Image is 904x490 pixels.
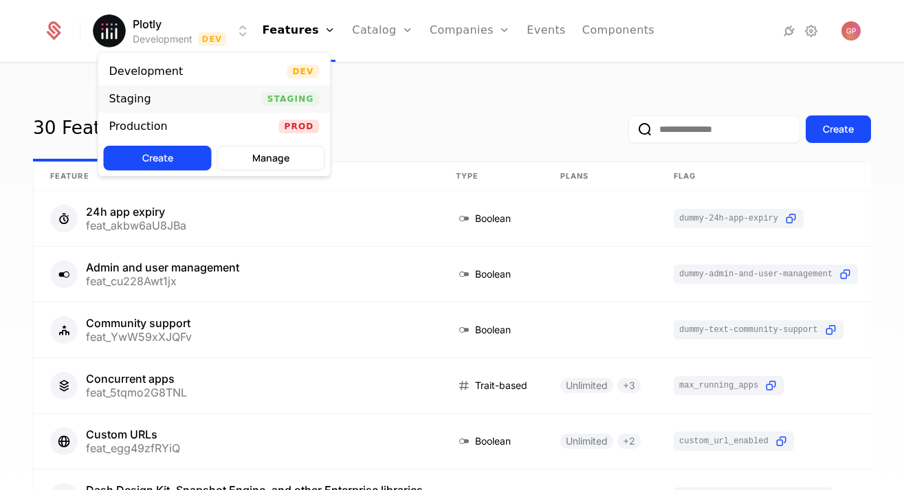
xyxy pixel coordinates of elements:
span: Staging [262,92,320,106]
span: Prod [279,120,320,133]
div: Production [109,121,168,132]
button: Manage [217,146,325,170]
div: Development [109,66,184,77]
div: Staging [109,93,151,104]
div: Select environment [98,52,331,177]
span: Dev [287,65,319,78]
button: Create [104,146,212,170]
